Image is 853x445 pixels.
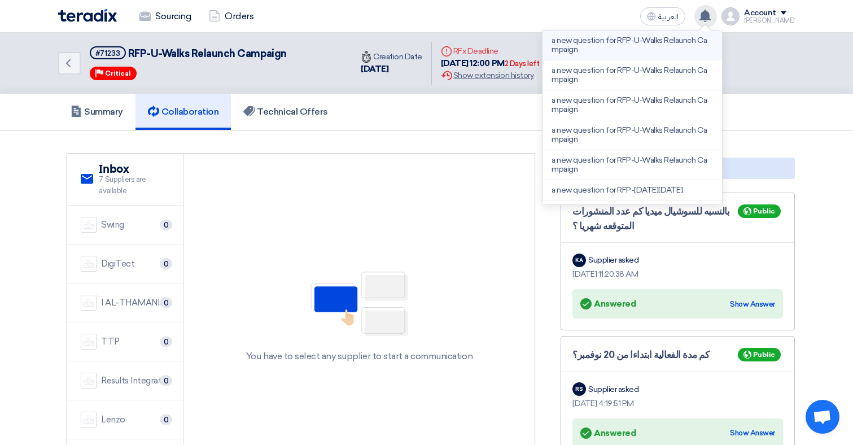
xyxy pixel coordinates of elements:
[572,268,783,280] div: [DATE] 11:20:38 AM
[753,351,775,359] span: Public
[148,106,219,117] h5: Collaboration
[81,295,97,311] img: company-name
[130,4,200,29] a: Sourcing
[81,334,97,350] img: company-name
[588,383,638,395] div: Supplier asked
[101,374,170,387] div: Results Integrated Marketing & Communications
[580,296,636,312] div: Answered
[81,373,97,389] img: company-name
[572,204,783,233] div: بالنسبه للسوشيال ميديا كم عدد المنشورات المتوقعه شهريا ؟
[572,348,783,363] div: كم مدة الفعالية ابتداءا من 20 نوفمبر؟
[552,186,683,195] p: a new question for RFP-[DATE][DATE]
[640,7,685,25] button: العربية
[730,427,775,439] div: Show Answer
[658,13,679,21] span: العربية
[441,45,540,57] div: RFx Deadline
[580,425,636,441] div: Answered
[572,382,586,396] div: RS
[572,398,783,409] div: [DATE] 4:19:51 PM
[128,47,287,60] span: RFP-U-Walks Relaunch Campaign
[101,413,125,426] div: Lenzo
[806,400,839,434] div: Open chat
[572,254,586,267] div: KA
[552,66,713,84] p: a new question for RFP-U-Walks Relaunch Campaign
[99,174,170,196] span: 7 Suppliers are available
[552,96,713,114] p: a new question for RFP-U-Walks Relaunch Campaign
[588,254,638,266] div: Supplier asked
[81,217,97,233] img: company-name
[730,299,775,310] div: Show Answer
[160,219,172,230] span: 0
[303,268,416,340] img: No Partner Selected
[58,9,117,22] img: Teradix logo
[135,94,231,130] a: Collaboration
[101,258,134,271] div: DigiTect
[505,58,540,69] div: 2 Days left
[441,69,540,81] div: Show extension history
[105,69,131,77] span: Critical
[552,36,713,54] p: a new question for RFP-U-Walks Relaunch Campaign
[99,163,170,176] h2: Inbox
[81,256,97,272] img: company-name
[243,106,327,117] h5: Technical Offers
[71,106,123,117] h5: Summary
[231,94,340,130] a: Technical Offers
[744,8,776,18] div: Account
[552,126,713,144] p: a new question for RFP-U-Walks Relaunch Campaign
[441,57,540,70] div: [DATE] 12:00 PM
[58,94,135,130] a: Summary
[721,7,740,25] img: profile_test.png
[90,46,287,60] h5: RFP-U-Walks Relaunch Campaign
[246,350,473,363] div: You have to select any supplier to start a communication
[101,335,120,348] div: TTP
[361,51,422,63] div: Creation Date
[101,296,170,309] div: I AL-THAMANIN For Advertising
[101,219,124,232] div: Swing
[361,63,422,76] div: [DATE]
[744,18,795,24] div: [PERSON_NAME]
[160,258,172,269] span: 0
[81,412,97,427] img: company-name
[160,297,172,308] span: 0
[160,414,172,425] span: 0
[552,156,713,174] p: a new question for RFP-U-Walks Relaunch Campaign
[95,50,120,57] div: #71233
[200,4,263,29] a: Orders
[160,336,172,347] span: 0
[160,375,172,386] span: 0
[753,207,775,215] span: Public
